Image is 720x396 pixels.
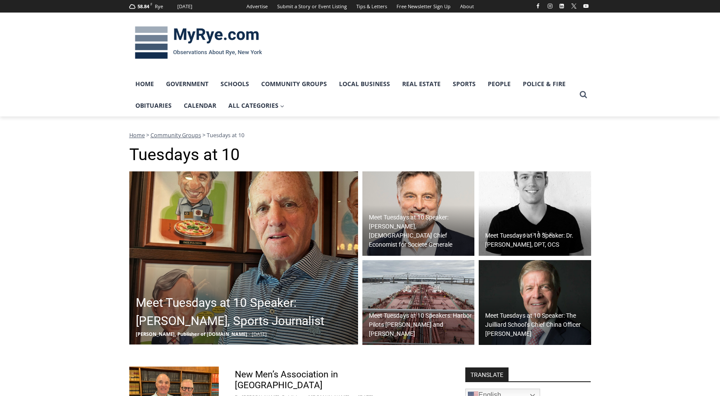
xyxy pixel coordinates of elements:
a: Meet Tuesdays at 10 Speaker: Dr. [PERSON_NAME], DPT, OCS [479,171,591,256]
a: Obituaries [129,95,178,116]
a: Local Business [333,73,396,95]
img: (PHOTO: An oil tanker approaching the Outerbridge Crossing that spans the Arthur Kill between Per... [362,260,475,345]
a: Instagram [545,1,555,11]
h1: Tuesdays at 10 [129,145,591,165]
a: New Men’s Association in [GEOGRAPHIC_DATA] [235,369,338,390]
span: [DATE] [252,331,267,337]
a: Sports [447,73,482,95]
h2: Meet Tuesdays at 10 Speaker: Dr. [PERSON_NAME], DPT, OCS [485,231,589,249]
span: > [202,131,205,139]
a: Linkedin [557,1,567,11]
span: [PERSON_NAME], Publisher of [DOMAIN_NAME] [136,331,247,337]
h2: Meet Tuesdays at 10 Speaker: The Juilliard School’s Chief China Officer [PERSON_NAME] [485,311,589,338]
a: Calendar [178,95,222,116]
a: Real Estate [396,73,447,95]
h2: Meet Tuesdays at 10 Speakers: Harbor Pilots [PERSON_NAME] and [PERSON_NAME] [369,311,473,338]
a: Community Groups [150,131,201,139]
div: Rye [155,3,163,10]
div: [DATE] [177,3,192,10]
span: All Categories [228,101,285,110]
a: Meet Tuesdays at 10 Speaker: [PERSON_NAME], [DEMOGRAPHIC_DATA] Chief Economist for Societe Generale [362,171,475,256]
a: Home [129,73,160,95]
a: Facebook [533,1,543,11]
a: People [482,73,517,95]
img: (PHOTO: Tuesdays at 10 speaker Doctor of Physical Therapy and Orthopedic Clinical Specialist Bria... [479,171,591,256]
span: > [146,131,149,139]
h2: Meet Tuesdays at 10 Speaker: [PERSON_NAME], [DEMOGRAPHIC_DATA] Chief Economist for Societe Generale [369,213,473,249]
button: View Search Form [576,87,591,103]
a: Schools [214,73,255,95]
a: Home [129,131,145,139]
img: (PHOTO: Tuesdays at 10 speaker Joseph W. Polisi, President Emeritus, Chief China Officer, The Jui... [479,260,591,345]
strong: TRANSLATE [465,367,509,381]
img: MyRye.com [129,20,268,65]
img: (PHOTO: Tuesdays at 10 speaker and Rye resident Stephen Gallagher, US Chief Economist and Head of... [362,171,475,256]
span: Tuesdays at 10 [207,131,244,139]
span: - [249,331,250,337]
nav: Breadcrumbs [129,131,591,139]
h2: Meet Tuesdays at 10 Speaker: [PERSON_NAME], Sports Journalist [136,294,356,330]
a: Police & Fire [517,73,572,95]
img: (PHOTO: Mark Mulvoy at the Burning Tree Club in Bethesda, Maryland. Contributed.) [129,171,358,344]
a: X [569,1,579,11]
a: Community Groups [255,73,333,95]
span: 58.84 [138,3,149,10]
a: Meet Tuesdays at 10 Speakers: Harbor Pilots [PERSON_NAME] and [PERSON_NAME] [362,260,475,345]
a: Meet Tuesdays at 10 Speaker: The Juilliard School’s Chief China Officer [PERSON_NAME] [479,260,591,345]
span: F [150,2,152,6]
a: YouTube [581,1,591,11]
a: All Categories [222,95,291,116]
a: Government [160,73,214,95]
a: Meet Tuesdays at 10 Speaker: [PERSON_NAME], Sports Journalist [PERSON_NAME], Publisher of [DOMAIN... [129,171,358,344]
nav: Primary Navigation [129,73,576,117]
